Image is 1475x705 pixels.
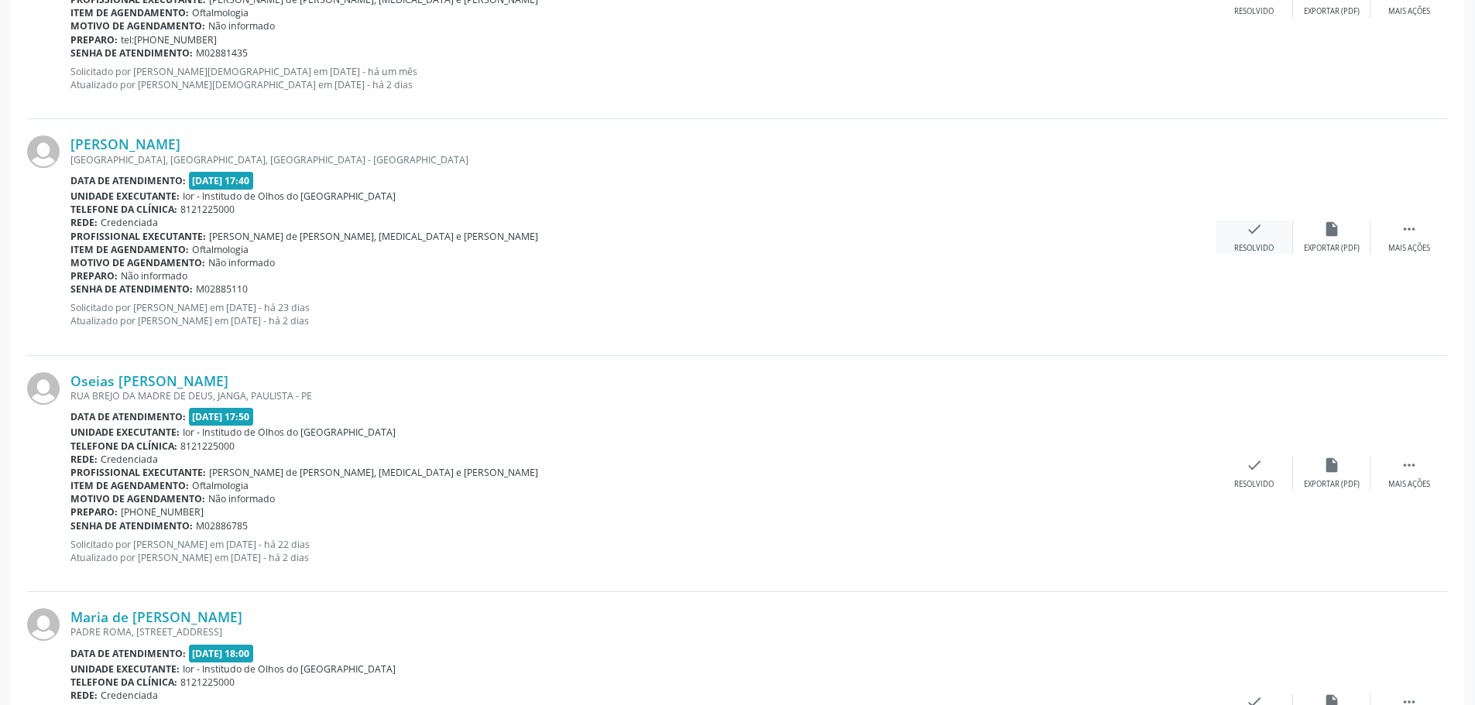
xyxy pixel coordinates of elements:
span: Oftalmologia [192,243,249,256]
span: 8121225000 [180,676,235,689]
span: M02885110 [196,282,248,296]
b: Telefone da clínica: [70,676,177,689]
div: Resolvido [1234,6,1274,17]
div: RUA BREJO DA MADRE DE DEUS, JANGA, PAULISTA - PE [70,389,1216,402]
i: insert_drive_file [1323,221,1340,238]
b: Motivo de agendamento: [70,19,205,33]
b: Preparo: [70,505,118,518]
div: Mais ações [1388,6,1430,17]
i:  [1401,221,1418,238]
div: Mais ações [1388,243,1430,254]
a: Maria de [PERSON_NAME] [70,608,242,625]
b: Item de agendamento: [70,6,189,19]
span: [PHONE_NUMBER] [121,505,204,518]
span: 8121225000 [180,440,235,453]
b: Unidade executante: [70,190,180,203]
span: Não informado [208,492,275,505]
b: Preparo: [70,269,118,282]
b: Rede: [70,216,98,229]
i: check [1246,221,1263,238]
b: Item de agendamento: [70,243,189,256]
b: Unidade executante: [70,426,180,439]
b: Senha de atendimento: [70,46,193,60]
div: PADRE ROMA, [STREET_ADDRESS] [70,625,1216,638]
b: Item de agendamento: [70,479,189,492]
i: insert_drive_file [1323,457,1340,474]
b: Data de atendimento: [70,410,186,423]
span: Oftalmologia [192,479,249,492]
b: Motivo de agendamento: [70,492,205,505]
span: [PERSON_NAME] de [PERSON_NAME], [MEDICAL_DATA] e [PERSON_NAME] [209,466,538,479]
b: Profissional executante: [70,466,206,479]
span: Ior - Institudo de Olhos do [GEOGRAPHIC_DATA] [183,662,396,676]
span: Credenciada [101,689,158,702]
span: Não informado [208,256,275,269]
span: Ior - Institudo de Olhos do [GEOGRAPHIC_DATA] [183,426,396,439]
img: img [27,135,60,168]
div: [GEOGRAPHIC_DATA], [GEOGRAPHIC_DATA], [GEOGRAPHIC_DATA] - [GEOGRAPHIC_DATA] [70,153,1216,166]
b: Unidade executante: [70,662,180,676]
span: Ior - Institudo de Olhos do [GEOGRAPHIC_DATA] [183,190,396,203]
span: tel:[PHONE_NUMBER] [121,33,217,46]
div: Exportar (PDF) [1304,479,1360,490]
span: [DATE] 17:40 [189,172,254,190]
span: Credenciada [101,453,158,466]
b: Motivo de agendamento: [70,256,205,269]
a: Oseias [PERSON_NAME] [70,372,228,389]
b: Telefone da clínica: [70,440,177,453]
b: Senha de atendimento: [70,282,193,296]
b: Preparo: [70,33,118,46]
span: Credenciada [101,216,158,229]
img: img [27,608,60,641]
span: Oftalmologia [192,6,249,19]
span: 8121225000 [180,203,235,216]
b: Rede: [70,689,98,702]
span: [DATE] 18:00 [189,645,254,662]
b: Senha de atendimento: [70,519,193,532]
p: Solicitado por [PERSON_NAME] em [DATE] - há 22 dias Atualizado por [PERSON_NAME] em [DATE] - há 2... [70,538,1216,564]
b: Data de atendimento: [70,647,186,660]
p: Solicitado por [PERSON_NAME] em [DATE] - há 23 dias Atualizado por [PERSON_NAME] em [DATE] - há 2... [70,301,1216,327]
span: M02881435 [196,46,248,60]
p: Solicitado por [PERSON_NAME][DEMOGRAPHIC_DATA] em [DATE] - há um mês Atualizado por [PERSON_NAME]... [70,65,1216,91]
b: Data de atendimento: [70,174,186,187]
i: check [1246,457,1263,474]
b: Telefone da clínica: [70,203,177,216]
b: Rede: [70,453,98,466]
div: Exportar (PDF) [1304,6,1360,17]
span: [DATE] 17:50 [189,408,254,426]
span: [PERSON_NAME] de [PERSON_NAME], [MEDICAL_DATA] e [PERSON_NAME] [209,230,538,243]
i:  [1401,457,1418,474]
span: M02886785 [196,519,248,532]
a: [PERSON_NAME] [70,135,180,152]
span: Não informado [121,269,187,282]
img: img [27,372,60,405]
span: Não informado [208,19,275,33]
div: Mais ações [1388,479,1430,490]
b: Profissional executante: [70,230,206,243]
div: Exportar (PDF) [1304,243,1360,254]
div: Resolvido [1234,479,1274,490]
div: Resolvido [1234,243,1274,254]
